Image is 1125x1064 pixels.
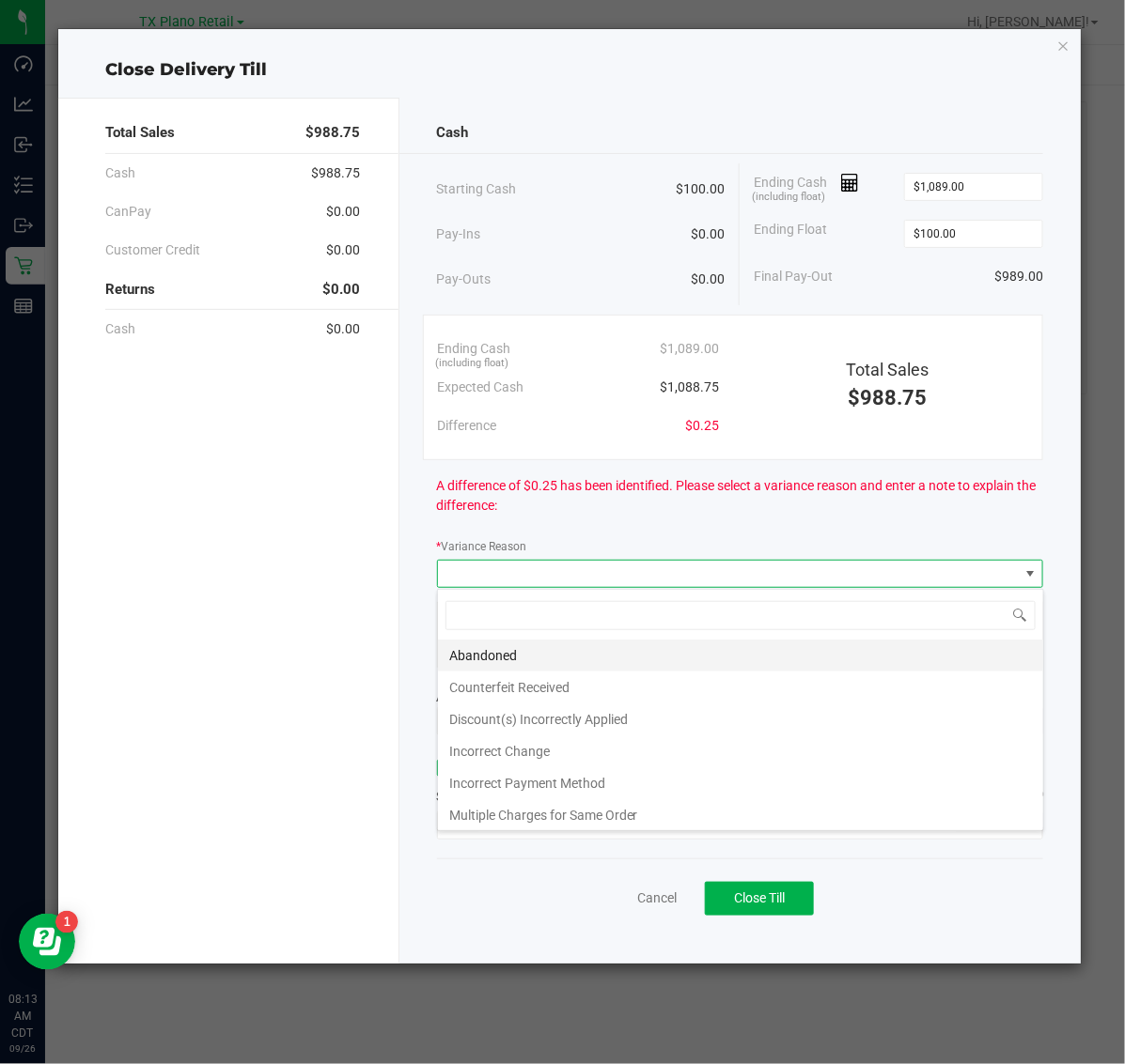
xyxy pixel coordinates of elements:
iframe: Resource center [19,914,75,970]
span: $1,088.75 [660,378,719,397]
span: Pay-Outs [437,270,492,289]
span: Cash [437,122,469,144]
span: A difference of $0.25 has been identified. Please select a variance reason and enter a note to ex... [437,476,1044,516]
span: Starting Cash [437,179,517,199]
span: $1,089.00 [660,339,719,359]
span: $100.00 [676,179,725,199]
span: Final Pay-Out [754,267,833,286]
span: Customer Credit [105,240,200,260]
span: Difference [438,416,497,436]
span: $988.75 [312,163,361,183]
span: Ending Cash [754,173,859,201]
li: Incorrect Payment Method [438,767,1043,799]
span: $0.00 [327,240,361,260]
span: $0.00 [327,319,361,339]
li: Multiple Charges for Same Order [438,799,1043,831]
div: Close Delivery Till [58,57,1082,83]
button: Close Till [705,882,814,916]
span: Cash [105,319,135,339]
span: Total Sales [847,360,930,379]
a: Cancel [637,888,677,908]
span: Pay-Ins [437,224,481,244]
li: Abandoned [438,640,1043,671]
span: $988.75 [306,122,361,144]
span: Cash [105,163,135,183]
span: (including float) [752,190,825,206]
span: $0.00 [327,202,361,222]
span: Expected Cash [438,378,524,397]
span: $989.00 [994,267,1043,286]
div: Returns [105,270,361,310]
li: Counterfeit Received [438,671,1043,703]
iframe: Resource center unread badge [55,911,78,933]
span: $988.75 [849,386,928,409]
span: (including float) [436,356,509,372]
span: Total Sales [105,122,175,144]
span: Close Till [734,890,785,905]
span: Ending Float [754,220,827,248]
li: Incorrect Change [438,735,1043,767]
span: Ending Cash [438,339,511,359]
span: $0.25 [685,416,719,436]
span: $0.00 [323,279,361,301]
label: Variance Reason [437,538,527,555]
span: $0.00 [691,270,725,289]
span: $0.00 [691,224,725,244]
li: Discount(s) Incorrectly Applied [438,703,1043,735]
span: CanPay [105,202,151,222]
